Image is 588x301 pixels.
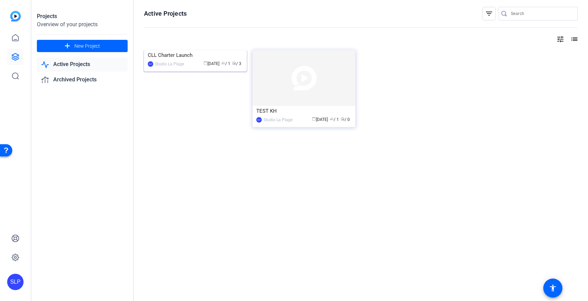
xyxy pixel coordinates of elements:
[221,61,230,66] span: / 1
[63,42,72,50] mat-icon: add
[341,117,350,122] span: / 0
[203,61,207,65] span: calendar_today
[341,117,345,121] span: radio
[10,11,21,21] img: blue-gradient.svg
[37,12,128,20] div: Projects
[232,61,241,66] span: / 3
[37,58,128,72] a: Active Projects
[144,10,187,18] h1: Active Projects
[232,61,236,65] span: radio
[221,61,225,65] span: group
[570,35,578,43] mat-icon: list
[485,10,493,18] mat-icon: filter_list
[155,61,184,67] div: Studio La Plage
[256,117,262,123] div: SLP
[74,43,100,50] span: New Project
[511,10,572,18] input: Search
[312,117,328,122] span: [DATE]
[148,50,243,60] div: CLL Charter Launch
[148,61,153,67] div: SLP
[312,117,316,121] span: calendar_today
[330,117,339,122] span: / 1
[556,35,564,43] mat-icon: tune
[7,274,24,290] div: SLP
[256,106,352,116] div: TEST KH
[330,117,334,121] span: group
[203,61,219,66] span: [DATE]
[37,20,128,29] div: Overview of your projects
[37,73,128,87] a: Archived Projects
[37,40,128,52] button: New Project
[263,116,292,123] div: Studio La Plage
[457,259,580,293] iframe: Drift Widget Chat Controller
